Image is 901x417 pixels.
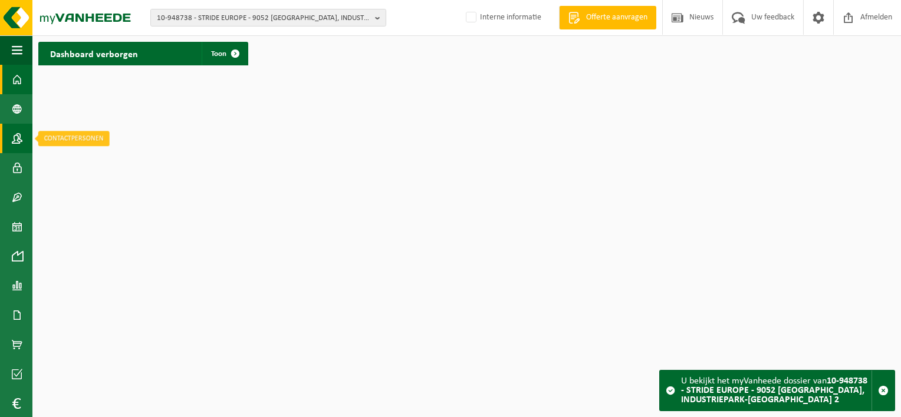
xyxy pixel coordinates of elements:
[463,9,541,27] label: Interne informatie
[150,9,386,27] button: 10-948738 - STRIDE EUROPE - 9052 [GEOGRAPHIC_DATA], INDUSTRIEPARK-[GEOGRAPHIC_DATA] 2
[559,6,656,29] a: Offerte aanvragen
[202,42,247,65] a: Toon
[38,42,150,65] h2: Dashboard verborgen
[211,50,226,58] span: Toon
[157,9,370,27] span: 10-948738 - STRIDE EUROPE - 9052 [GEOGRAPHIC_DATA], INDUSTRIEPARK-[GEOGRAPHIC_DATA] 2
[583,12,650,24] span: Offerte aanvragen
[681,376,867,405] strong: 10-948738 - STRIDE EUROPE - 9052 [GEOGRAPHIC_DATA], INDUSTRIEPARK-[GEOGRAPHIC_DATA] 2
[681,370,872,411] div: U bekijkt het myVanheede dossier van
